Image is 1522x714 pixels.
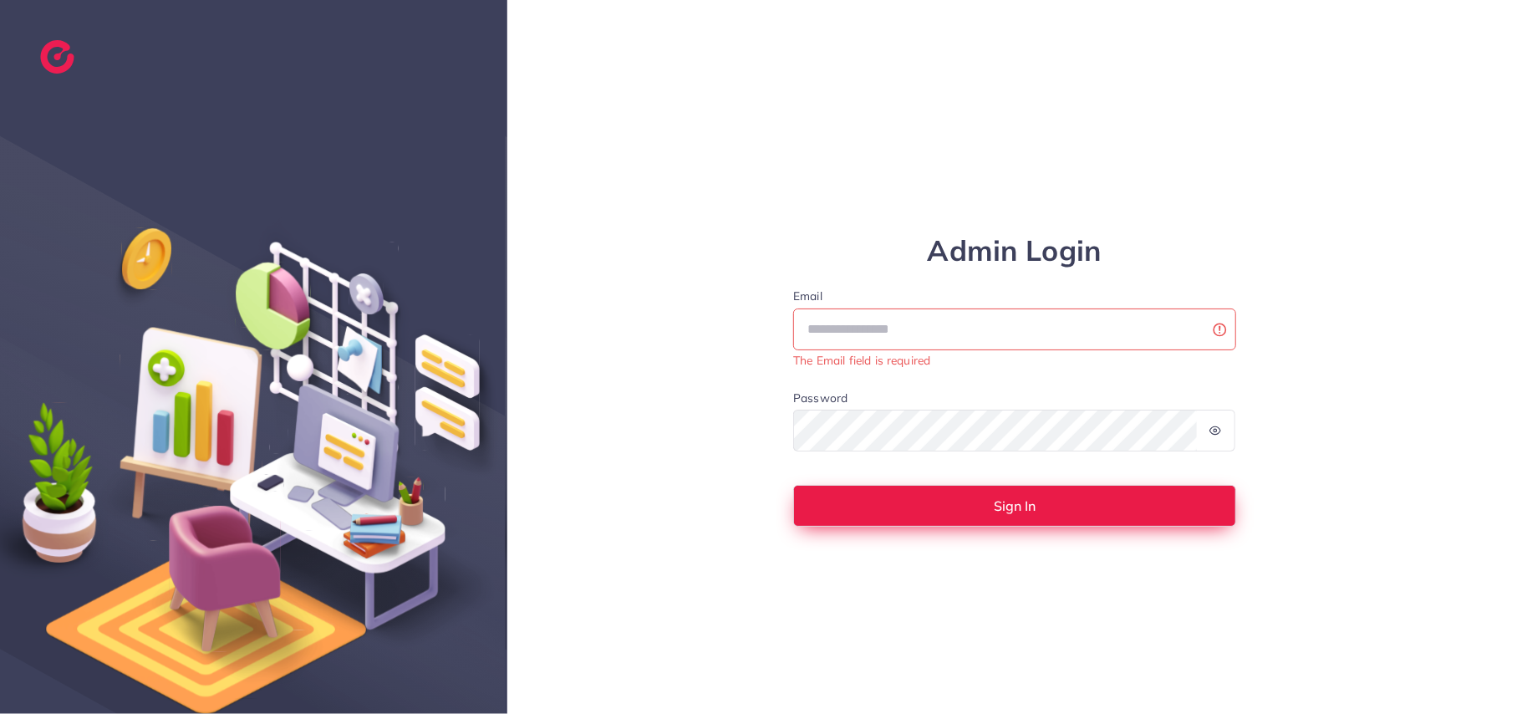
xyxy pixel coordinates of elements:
button: Sign In [793,485,1236,527]
img: logo [40,40,74,74]
h1: Admin Login [793,234,1236,268]
label: Email [793,288,1236,304]
label: Password [793,390,848,406]
small: The Email field is required [793,353,930,367]
span: Sign In [994,499,1036,513]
